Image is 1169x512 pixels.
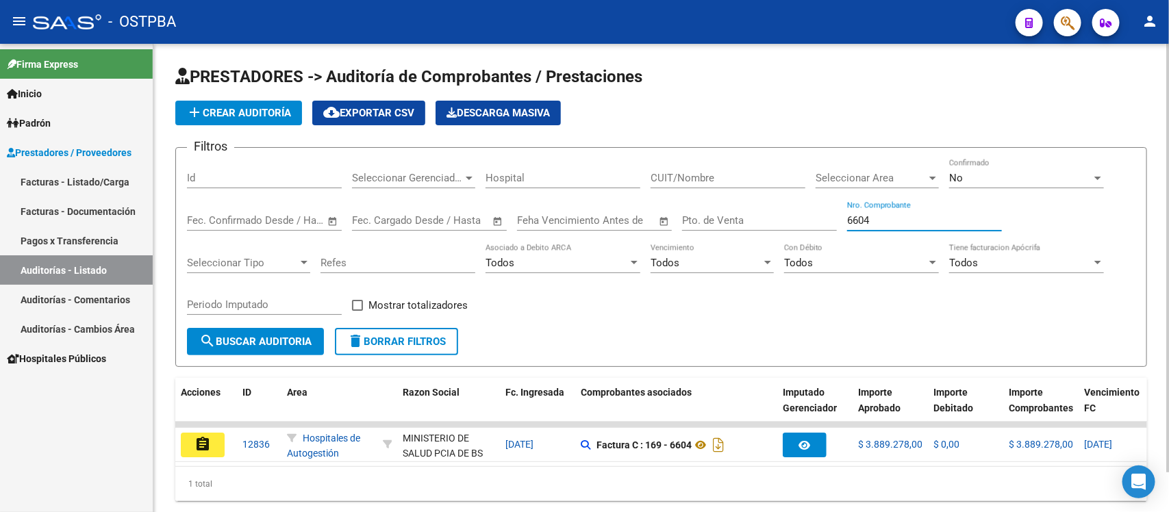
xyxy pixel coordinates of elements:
button: Descarga Masiva [436,101,561,125]
span: $ 0,00 [933,439,959,450]
span: $ 3.889.278,00 [1009,439,1073,450]
span: Firma Express [7,57,78,72]
mat-icon: assignment [194,436,211,452]
div: - 30626983398 [403,431,494,459]
span: Hospitales Públicos [7,351,106,366]
app-download-masive: Descarga masiva de comprobantes (adjuntos) [436,101,561,125]
span: Descarga Masiva [447,107,550,119]
span: Imputado Gerenciador [783,387,837,413]
span: [DATE] [1084,439,1112,450]
span: ID [242,387,251,398]
datatable-header-cell: Importe Aprobado [853,378,928,438]
span: Mostrar totalizadores [368,297,468,313]
span: No [949,172,963,184]
span: - OSTPBA [108,7,176,37]
strong: Factura C : 169 - 6604 [596,439,692,450]
span: Buscar Auditoria [199,335,312,348]
span: Padrón [7,116,51,131]
button: Crear Auditoría [175,101,302,125]
button: Buscar Auditoria [187,328,324,355]
span: Importe Aprobado [858,387,901,413]
span: PRESTADORES -> Auditoría de Comprobantes / Prestaciones [175,67,642,86]
button: Borrar Filtros [335,328,458,355]
span: Todos [784,257,813,269]
span: Todos [651,257,679,269]
span: Importe Debitado [933,387,973,413]
span: 12836 [242,439,270,450]
span: Prestadores / Proveedores [7,145,131,160]
span: Todos [949,257,978,269]
span: $ 3.889.278,00 [858,439,922,450]
button: Exportar CSV [312,101,425,125]
datatable-header-cell: Razon Social [397,378,500,438]
span: Razon Social [403,387,460,398]
button: Open calendar [325,214,341,229]
span: Importe Comprobantes [1009,387,1073,413]
mat-icon: search [199,333,216,349]
span: Area [287,387,307,398]
span: Comprobantes asociados [581,387,692,398]
span: Vencimiento FC [1084,387,1140,413]
input: Fecha fin [420,214,486,227]
span: Borrar Filtros [347,335,446,348]
datatable-header-cell: Acciones [175,378,237,438]
input: Fecha inicio [352,214,407,227]
input: Fecha inicio [187,214,242,227]
i: Descargar documento [709,434,727,456]
span: Exportar CSV [323,107,414,119]
span: Seleccionar Gerenciador [352,172,463,184]
div: MINISTERIO DE SALUD PCIA DE BS AS [403,431,494,477]
div: Open Intercom Messenger [1122,465,1155,498]
datatable-header-cell: Vencimiento FC [1079,378,1154,438]
span: Todos [486,257,514,269]
button: Open calendar [657,214,673,229]
datatable-header-cell: Importe Debitado [928,378,1003,438]
span: [DATE] [505,439,533,450]
h3: Filtros [187,137,234,156]
span: Seleccionar Area [816,172,927,184]
span: Seleccionar Tipo [187,257,298,269]
span: Hospitales de Autogestión [287,433,360,459]
datatable-header-cell: Imputado Gerenciador [777,378,853,438]
datatable-header-cell: Importe Comprobantes [1003,378,1079,438]
mat-icon: add [186,104,203,120]
span: Fc. Ingresada [505,387,564,398]
button: Open calendar [490,214,506,229]
div: 1 total [175,467,1147,501]
span: Inicio [7,86,42,101]
datatable-header-cell: ID [237,378,281,438]
mat-icon: delete [347,333,364,349]
input: Fecha fin [255,214,321,227]
span: Acciones [181,387,221,398]
span: Crear Auditoría [186,107,291,119]
datatable-header-cell: Comprobantes asociados [575,378,777,438]
mat-icon: menu [11,13,27,29]
mat-icon: cloud_download [323,104,340,120]
datatable-header-cell: Area [281,378,377,438]
mat-icon: person [1142,13,1158,29]
datatable-header-cell: Fc. Ingresada [500,378,575,438]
